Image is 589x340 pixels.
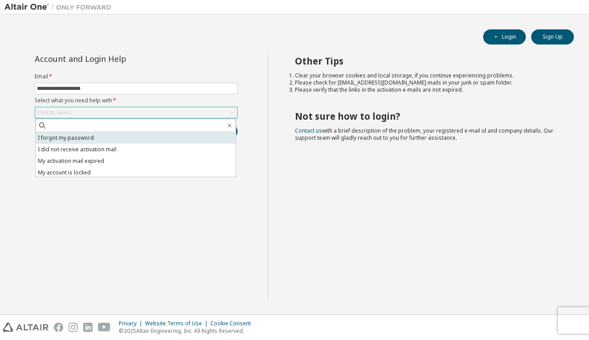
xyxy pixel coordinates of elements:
h2: Other Tips [295,55,558,67]
div: Cookie Consent [210,320,256,327]
img: Altair One [4,3,116,12]
li: Please verify that the links in the activation e-mails are not expired. [295,86,558,93]
li: I forgot my password [36,132,236,144]
img: instagram.svg [69,323,78,332]
a: Contact us [295,127,322,134]
img: facebook.svg [54,323,63,332]
div: Website Terms of Use [145,320,210,327]
li: Please check for [EMAIL_ADDRESS][DOMAIN_NAME] mails in your junk or spam folder. [295,79,558,86]
div: Click to select [35,107,237,118]
div: Privacy [119,320,145,327]
img: youtube.svg [98,323,111,332]
img: altair_logo.svg [3,323,48,332]
li: Clear your browser cookies and local storage, if you continue experiencing problems. [295,72,558,79]
p: © 2025 Altair Engineering, Inc. All Rights Reserved. [119,327,256,335]
img: linkedin.svg [83,323,93,332]
div: Account and Login Help [35,55,197,62]
h2: Not sure how to login? [295,110,558,122]
label: Select what you need help with [35,97,238,104]
span: with a brief description of the problem, your registered e-mail id and company details. Our suppo... [295,127,553,142]
div: Click to select [37,109,72,116]
label: Email [35,73,238,80]
button: Login [483,29,526,45]
button: Sign Up [531,29,574,45]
